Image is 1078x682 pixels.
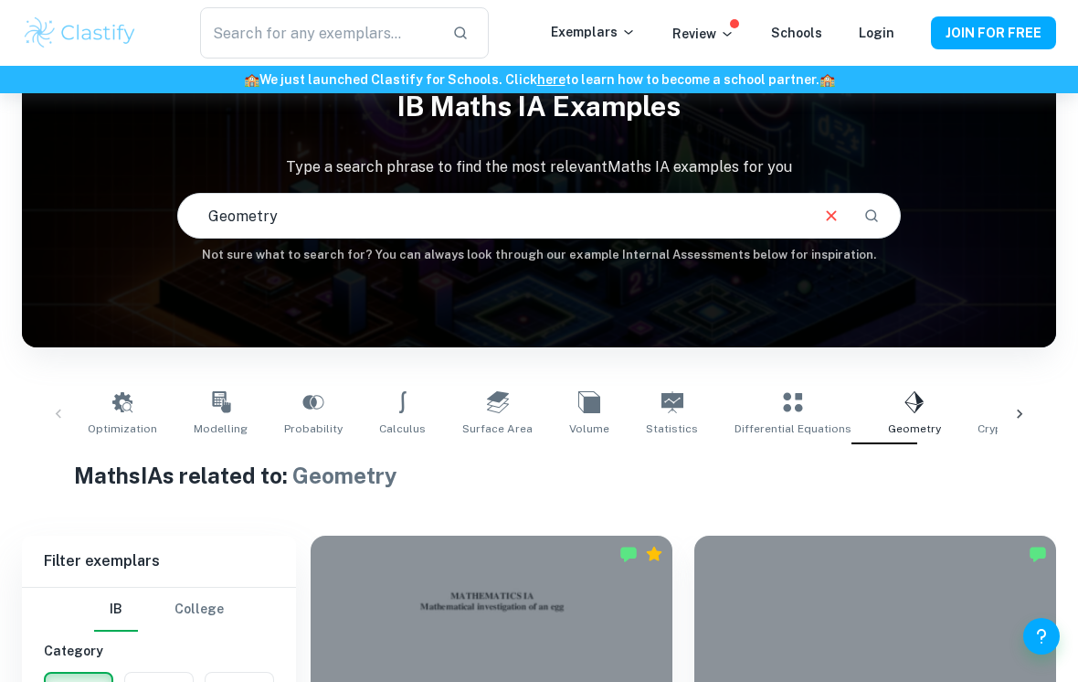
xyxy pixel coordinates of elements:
[194,421,248,437] span: Modelling
[735,421,851,437] span: Differential Equations
[174,588,224,632] button: College
[646,421,698,437] span: Statistics
[672,24,735,44] p: Review
[379,421,426,437] span: Calculus
[888,421,941,437] span: Geometry
[551,22,636,42] p: Exemplars
[619,545,638,563] img: Marked
[88,421,157,437] span: Optimization
[22,15,138,51] img: Clastify logo
[1023,618,1060,655] button: Help and Feedback
[94,588,138,632] button: IB
[771,26,822,40] a: Schools
[569,421,609,437] span: Volume
[22,156,1056,178] p: Type a search phrase to find the most relevant Maths IA examples for you
[178,190,807,241] input: E.g. neural networks, space, population modelling...
[814,198,849,233] button: Clear
[856,200,887,231] button: Search
[537,72,565,87] a: here
[462,421,533,437] span: Surface Area
[931,16,1056,49] button: JOIN FOR FREE
[284,421,343,437] span: Probability
[859,26,894,40] a: Login
[22,79,1056,134] h1: IB Maths IA examples
[200,7,438,59] input: Search for any exemplars...
[978,421,1052,437] span: Cryptography
[645,545,663,563] div: Premium
[74,459,1005,492] h1: Maths IAs related to:
[4,69,1074,90] h6: We just launched Clastify for Schools. Click to learn how to become a school partner.
[44,641,274,661] h6: Category
[819,72,835,87] span: 🏫
[1029,545,1047,563] img: Marked
[22,246,1056,264] h6: Not sure what to search for? You can always look through our example Internal Assessments below f...
[292,463,397,488] span: Geometry
[244,72,259,87] span: 🏫
[22,536,296,587] h6: Filter exemplars
[94,588,224,632] div: Filter type choice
